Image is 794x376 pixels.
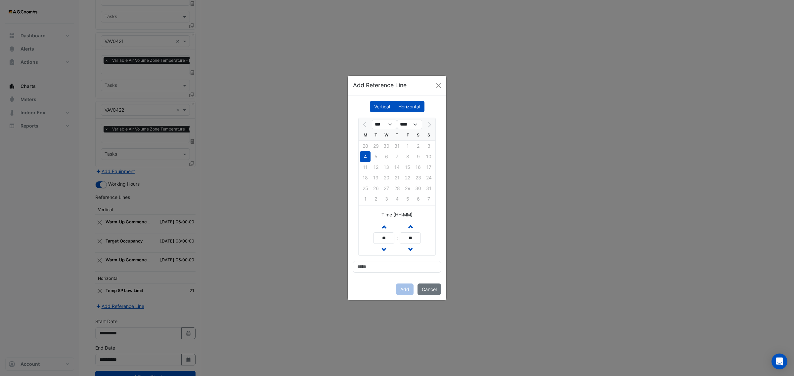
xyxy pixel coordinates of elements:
[373,232,394,244] input: Hours
[413,130,423,140] div: S
[402,130,413,140] div: F
[372,120,397,130] select: Select month
[360,130,371,140] div: M
[397,120,422,130] select: Select year
[370,101,394,112] label: Vertical
[423,130,434,140] div: S
[353,81,407,90] h5: Add Reference Line
[434,81,444,91] button: Close
[418,283,441,295] button: Cancel
[360,151,371,162] div: 4
[371,130,381,140] div: T
[381,211,413,218] label: Time (HH:MM)
[360,151,371,162] div: Monday, August 4, 2025
[400,232,421,244] input: Minutes
[772,354,787,369] div: Open Intercom Messenger
[381,130,392,140] div: W
[392,130,402,140] div: T
[394,101,424,112] label: Horizontal
[394,234,400,242] div: :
